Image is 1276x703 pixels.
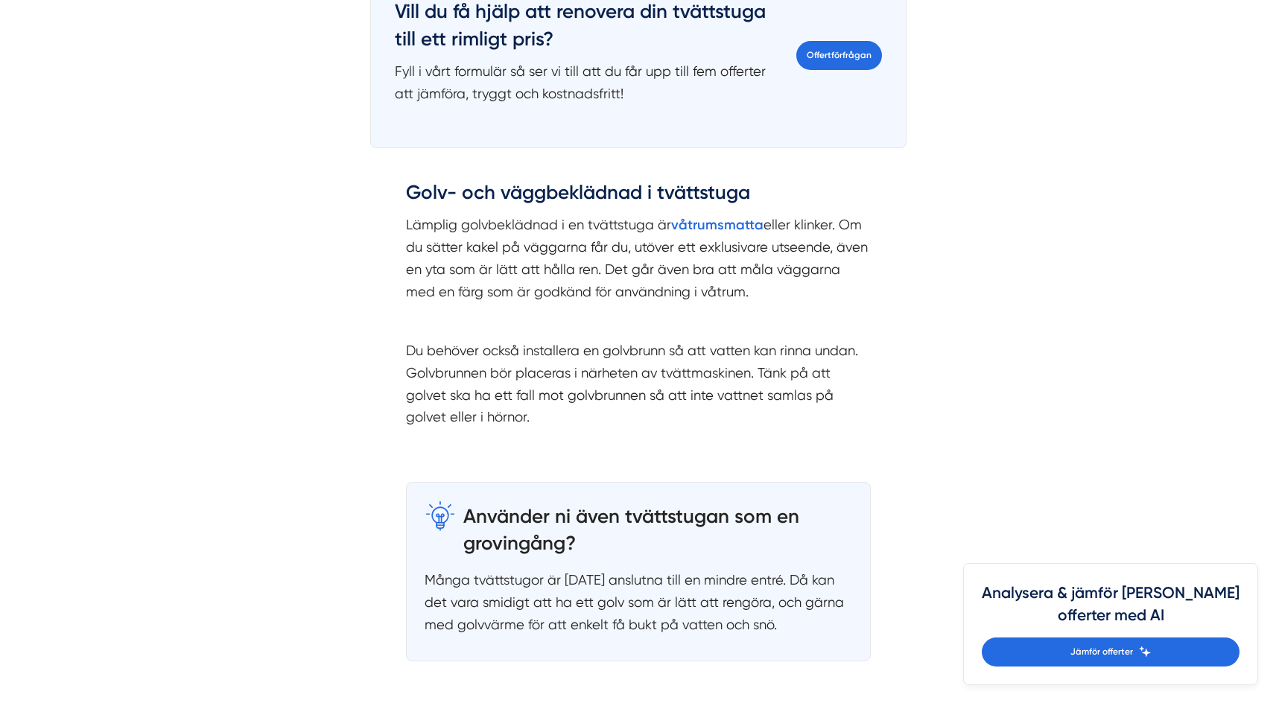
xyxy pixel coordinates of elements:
[982,582,1240,637] h4: Analysera & jämför [PERSON_NAME] offerter med AI
[796,41,882,70] a: Offertförfrågan
[406,214,871,303] p: Lämplig golvbeklädnad i en tvättstuga är eller klinker. Om du sätter kakel på väggarna får du, ut...
[425,569,852,635] p: Många tvättstugor är [DATE] anslutna till en mindre entré. Då kan det vara smidigt att ha ett gol...
[982,637,1240,667] a: Jämför offerter
[671,217,764,232] a: våtrumsmatta
[406,179,871,214] h3: Golv- och väggbeklädnad i tvättstuga
[463,500,852,558] h3: Använder ni även tvättstugan som en grovingång?
[406,340,871,428] p: Du behöver också installera en golvbrunn så att vatten kan rinna undan. Golvbrunnen bör placeras ...
[671,217,764,233] strong: våtrumsmatta
[395,60,778,104] p: Fyll i vårt formulär så ser vi till att du får upp till fem offerter att jämföra, tryggt och kost...
[1070,645,1133,659] span: Jämför offerter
